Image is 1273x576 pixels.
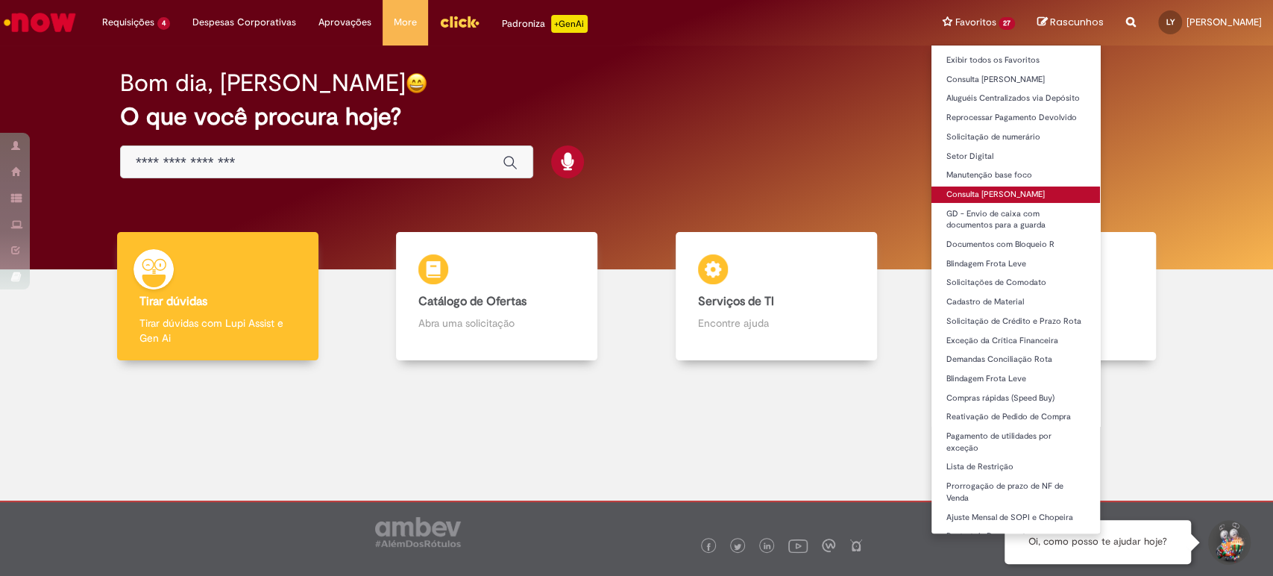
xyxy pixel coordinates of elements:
span: Despesas Corporativas [192,15,296,30]
a: Demandas Conciliação Rota [931,351,1100,368]
a: Ajuste Mensal de SOPI e Chopeira [931,510,1100,526]
span: 27 [999,17,1015,30]
span: Requisições [102,15,154,30]
a: Exceção da Crítica Financeira [931,333,1100,349]
b: Tirar dúvidas [139,294,207,309]
a: Base de Conhecimento Consulte e aprenda [916,232,1195,361]
a: Prorrogação de prazo de NF de Venda [931,478,1100,506]
a: Blindagem Frota Leve [931,256,1100,272]
span: Aprovações [318,15,371,30]
span: Rascunhos [1050,15,1104,29]
p: Tirar dúvidas com Lupi Assist e Gen Ai [139,316,296,345]
a: Reativação de Pedido de Compra [931,409,1100,425]
a: Setor Digital [931,148,1100,165]
a: Solicitação de numerário [931,129,1100,145]
span: More [394,15,417,30]
span: LY [1166,17,1175,27]
a: Pagamento de utilidades por exceção [931,428,1100,456]
a: Catálogo de Ofertas Abra uma solicitação [357,232,636,361]
b: Serviços de TI [698,294,774,309]
p: Encontre ajuda [698,316,855,331]
div: Oi, como posso te ajudar hoje? [1005,520,1191,564]
a: Solicitação de Crédito e Prazo Rota [931,313,1100,330]
img: logo_footer_workplace.png [822,539,835,552]
a: Manutenção base foco [931,167,1100,184]
a: Lista de Restrição [931,459,1100,475]
a: Rascunhos [1037,16,1104,30]
a: Serviços de TI Encontre ajuda [637,232,916,361]
p: Abra uma solicitação [418,316,575,331]
p: +GenAi [551,15,588,33]
img: logo_footer_facebook.png [705,543,712,551]
ul: Favoritos [931,45,1101,534]
img: click_logo_yellow_360x200.png [439,10,480,33]
a: Documentos com Bloqueio R [931,237,1100,253]
img: logo_footer_twitter.png [734,543,741,551]
b: Catálogo de Ofertas [418,294,527,309]
a: Cadastro de Material [931,294,1100,310]
h2: O que você procura hoje? [120,104,1153,130]
img: logo_footer_naosei.png [849,539,863,552]
a: Aluguéis Centralizados via Depósito [931,90,1100,107]
img: logo_footer_youtube.png [788,536,808,555]
a: Consulta [PERSON_NAME] [931,187,1100,203]
a: Tirar dúvidas Tirar dúvidas com Lupi Assist e Gen Ai [78,232,357,361]
h2: Bom dia, [PERSON_NAME] [120,70,406,96]
a: Blindagem Frota Leve [931,371,1100,387]
img: ServiceNow [1,7,78,37]
a: Compras rápidas (Speed Buy) [931,390,1100,407]
a: Reprocessar Pagamento Devolvido [931,110,1100,126]
div: Padroniza [502,15,588,33]
a: Consulta [PERSON_NAME] [931,72,1100,88]
span: 4 [157,17,170,30]
img: logo_footer_ambev_rotulo_gray.png [375,517,461,547]
img: logo_footer_linkedin.png [764,542,771,551]
a: GD - Envio de caixa com documentos para a guarda [931,206,1100,234]
a: Solicitações de Comodato [931,275,1100,291]
span: Favoritos [955,15,996,30]
img: happy-face.png [406,72,427,94]
button: Iniciar Conversa de Suporte [1206,520,1251,565]
a: Restart de Documento [931,528,1100,545]
a: Exibir todos os Favoritos [931,52,1100,69]
span: [PERSON_NAME] [1186,16,1262,28]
